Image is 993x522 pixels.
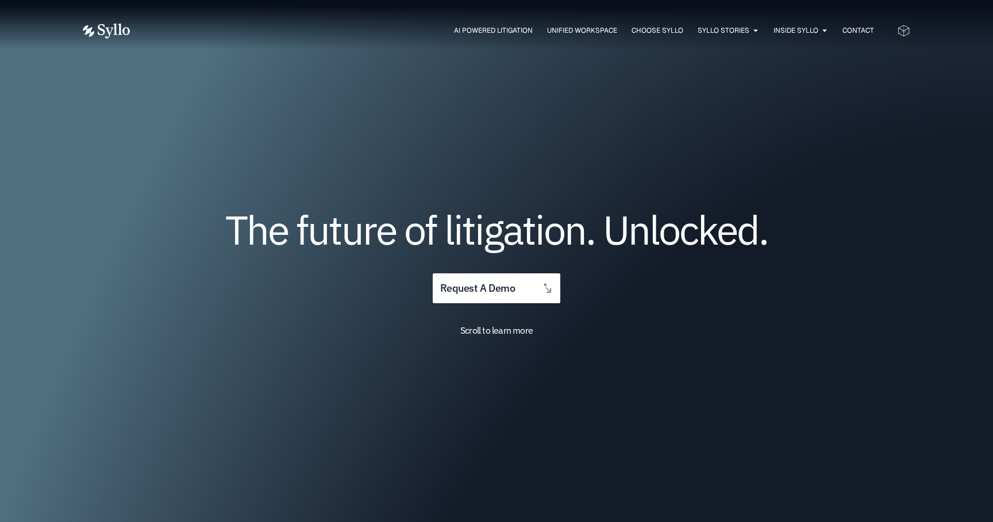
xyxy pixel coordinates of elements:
[632,25,683,36] a: Choose Syllo
[152,211,841,249] h1: The future of litigation. Unlocked.
[842,25,874,36] a: Contact
[698,25,749,36] a: Syllo Stories
[440,283,515,294] span: request a demo
[153,25,874,36] div: Menu Toggle
[454,25,533,36] a: AI Powered Litigation
[773,25,818,36] a: Inside Syllo
[153,25,874,36] nav: Menu
[83,24,130,38] img: Vector
[433,273,560,304] a: request a demo
[460,324,533,336] span: Scroll to learn more
[547,25,617,36] a: Unified Workspace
